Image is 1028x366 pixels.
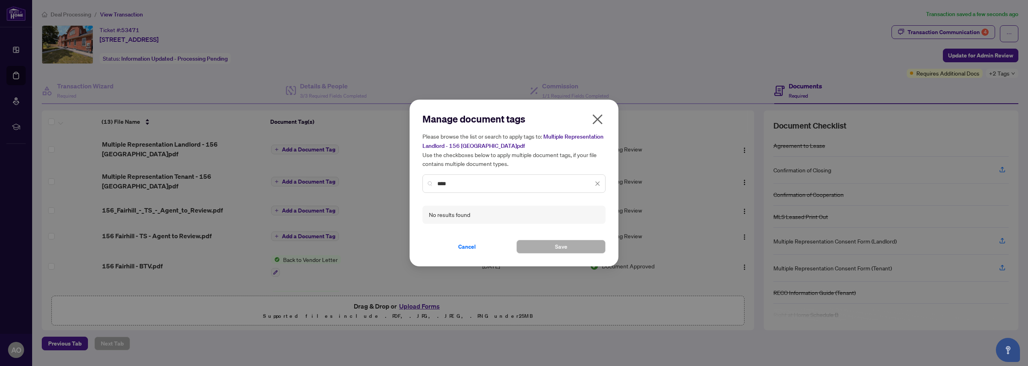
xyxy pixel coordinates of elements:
[422,133,604,149] span: Multiple Representation Landlord - 156 [GEOGRAPHIC_DATA]pdf
[422,240,512,254] button: Cancel
[996,338,1020,362] button: Open asap
[458,240,476,253] span: Cancel
[422,112,606,125] h2: Manage document tags
[516,240,606,254] button: Save
[591,113,604,126] span: close
[422,132,606,168] h5: Please browse the list or search to apply tags to: Use the checkboxes below to apply multiple doc...
[429,211,470,219] div: No results found
[595,181,600,186] span: close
